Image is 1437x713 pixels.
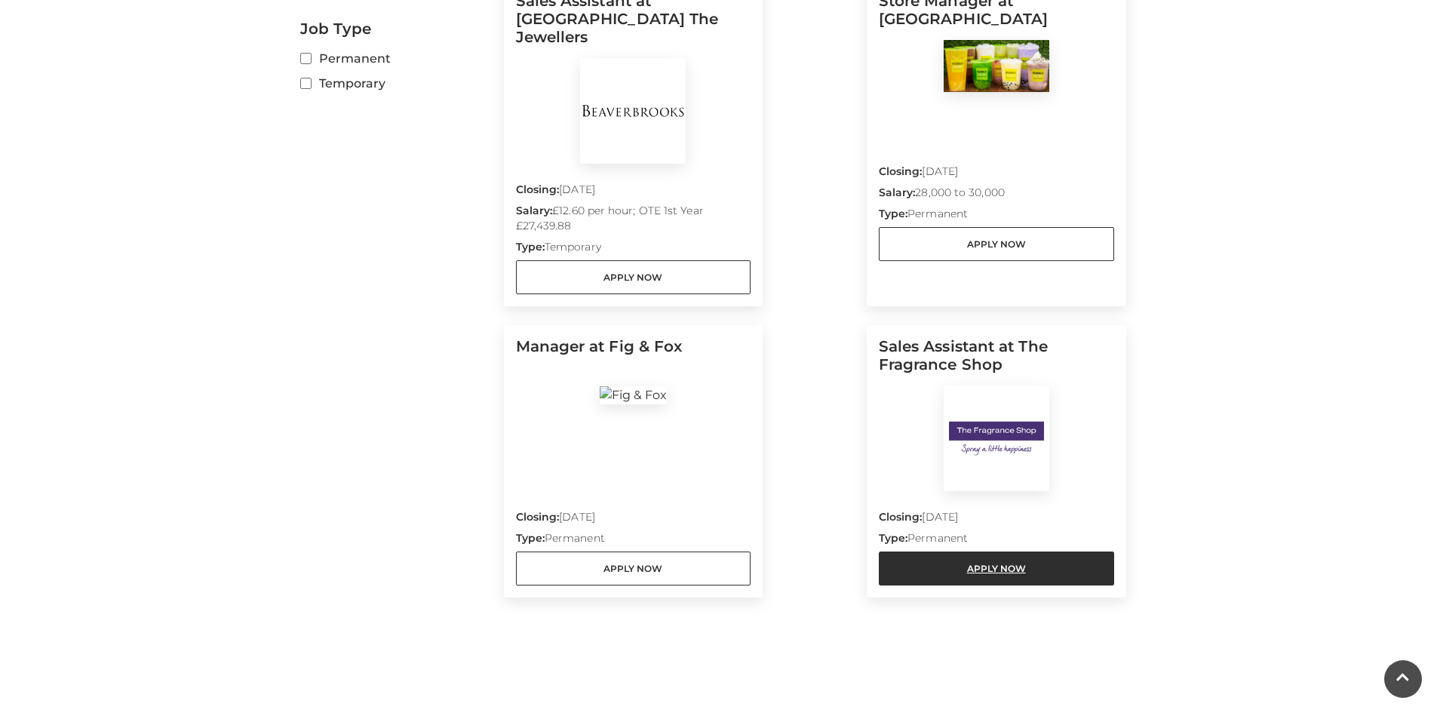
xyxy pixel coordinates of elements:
p: [DATE] [879,164,1114,185]
strong: Type: [516,240,545,254]
img: Bubble Citea [944,40,1049,92]
p: [DATE] [516,182,751,203]
strong: Closing: [879,164,923,178]
strong: Salary: [516,204,553,217]
strong: Type: [516,531,545,545]
a: Apply Now [516,552,751,585]
strong: Salary: [879,186,916,199]
p: [DATE] [516,509,751,530]
p: Permanent [879,206,1114,227]
h2: Job Type [300,20,493,38]
h5: Sales Assistant at The Fragrance Shop [879,337,1114,386]
p: £12.60 per hour; OTE 1st Year £27,439.88 [516,203,751,239]
img: The Fragrance Shop [944,386,1049,491]
a: Apply Now [879,227,1114,261]
h5: Manager at Fig & Fox [516,337,751,386]
p: Permanent [516,530,751,552]
strong: Type: [879,207,907,220]
img: Fig & Fox [600,386,667,404]
p: Temporary [516,239,751,260]
p: Permanent [879,530,1114,552]
strong: Type: [879,531,907,545]
a: Apply Now [516,260,751,294]
a: Apply Now [879,552,1114,585]
strong: Closing: [879,510,923,524]
p: 28,000 to 30,000 [879,185,1114,206]
label: Permanent [300,49,493,68]
strong: Closing: [516,183,560,196]
img: BeaverBrooks The Jewellers [580,58,686,164]
strong: Closing: [516,510,560,524]
p: [DATE] [879,509,1114,530]
label: Temporary [300,74,493,93]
